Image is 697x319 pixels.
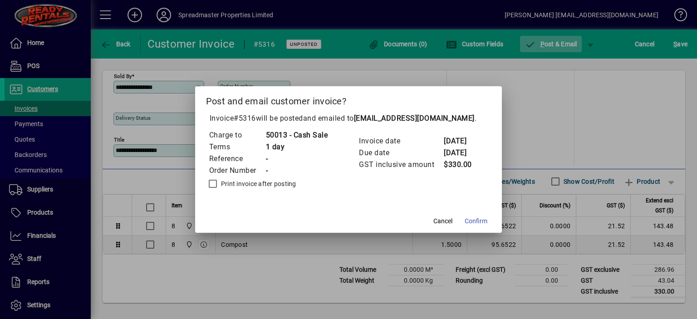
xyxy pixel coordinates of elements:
td: Due date [358,147,443,159]
td: - [265,165,328,177]
td: 50013 - Cash Sale [265,129,328,141]
td: Terms [209,141,265,153]
td: - [265,153,328,165]
h2: Post and email customer invoice? [195,86,502,113]
label: Print invoice after posting [219,179,296,188]
td: 1 day [265,141,328,153]
button: Cancel [428,213,457,229]
td: Invoice date [358,135,443,147]
span: Confirm [465,216,487,226]
td: Order Number [209,165,265,177]
td: [DATE] [443,135,480,147]
button: Confirm [461,213,491,229]
td: Charge to [209,129,265,141]
span: and emailed to [303,114,475,123]
span: #5316 [234,114,256,123]
td: Reference [209,153,265,165]
td: [DATE] [443,147,480,159]
b: [EMAIL_ADDRESS][DOMAIN_NAME] [354,114,475,123]
p: Invoice will be posted . [206,113,491,124]
td: GST inclusive amount [358,159,443,171]
td: $330.00 [443,159,480,171]
span: Cancel [433,216,452,226]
